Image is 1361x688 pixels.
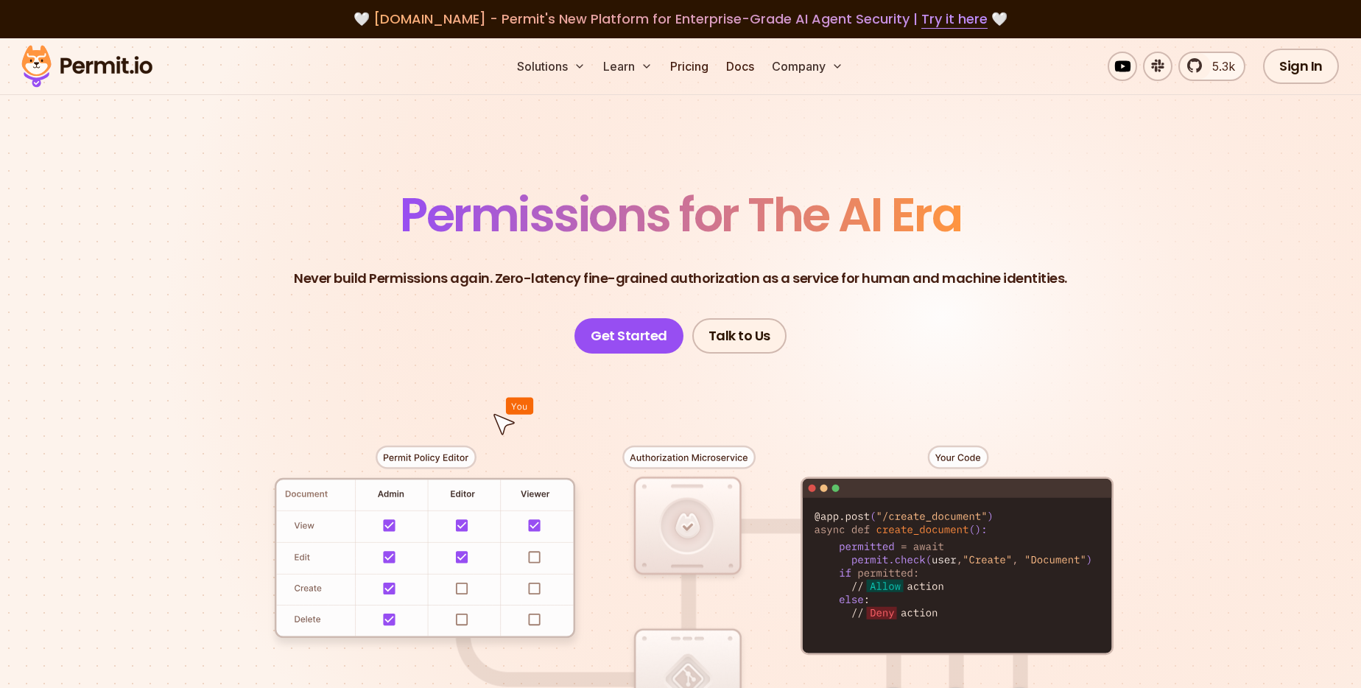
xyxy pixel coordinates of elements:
div: 🤍 🤍 [35,9,1326,29]
a: Sign In [1263,49,1339,84]
button: Learn [597,52,658,81]
img: Permit logo [15,41,159,91]
button: Company [766,52,849,81]
p: Never build Permissions again. Zero-latency fine-grained authorization as a service for human and... [294,268,1067,289]
button: Solutions [511,52,591,81]
a: Try it here [921,10,988,29]
a: Get Started [574,318,683,354]
span: Permissions for The AI Era [400,182,961,248]
a: 5.3k [1178,52,1245,81]
span: [DOMAIN_NAME] - Permit's New Platform for Enterprise-Grade AI Agent Security | [373,10,988,28]
a: Docs [720,52,760,81]
a: Pricing [664,52,714,81]
a: Talk to Us [692,318,787,354]
span: 5.3k [1203,57,1235,75]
